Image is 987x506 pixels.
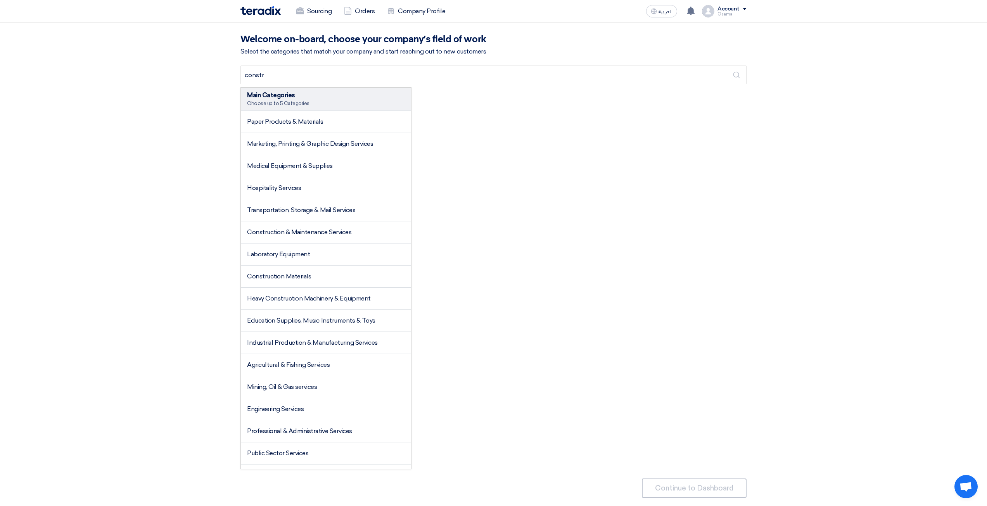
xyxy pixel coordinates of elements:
[247,317,375,324] span: Education Supplies, Music Instruments & Toys
[247,140,373,147] span: Marketing, Printing & Graphic Design Services
[717,6,740,12] div: Account
[240,34,747,45] h2: Welcome on-board, choose your company’s field of work
[659,9,672,14] span: العربية
[240,6,281,15] img: Teradix logo
[717,12,747,16] div: Osama
[247,295,371,302] span: Heavy Construction Machinery & Equipment
[240,47,747,56] div: Select the categories that match your company and start reaching out to new customers
[247,273,311,280] span: Construction Materials
[247,162,333,169] span: Medical Equipment & Supplies
[247,405,304,413] span: Engineering Services
[247,228,351,236] span: Construction & Maintenance Services
[247,118,323,125] span: Paper Products & Materials
[247,449,308,457] span: Public Sector Services
[240,66,747,84] input: Search in Categories,Sub Categories...
[247,91,405,100] div: Main Categories
[642,478,747,498] button: Continue to Dashboard
[338,3,381,20] a: Orders
[247,383,317,390] span: Mining, Oil & Gas services
[646,5,677,17] button: العربية
[247,361,330,368] span: Agricultural & Fishing Services
[247,250,310,258] span: Laboratory Equipment
[702,5,714,17] img: profile_test.png
[247,427,352,435] span: Professional & Administrative Services
[247,206,355,214] span: Transportation, Storage & Mail Services
[381,3,451,20] a: Company Profile
[247,339,378,346] span: Industrial Production & Manufacturing Services
[247,184,301,192] span: Hospitality Services
[954,475,978,498] a: Open chat
[290,3,338,20] a: Sourcing
[247,100,405,107] div: Choose up to 5 Categories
